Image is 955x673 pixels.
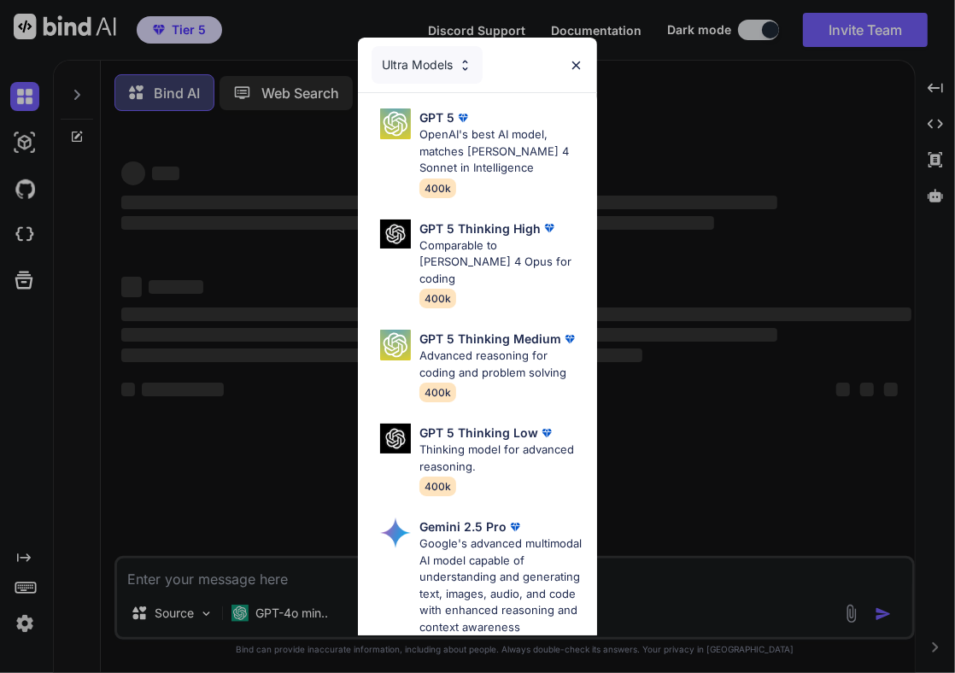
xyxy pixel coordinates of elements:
img: premium [561,331,578,348]
p: GPT 5 Thinking Low [419,424,538,442]
p: Thinking model for advanced reasoning. [419,442,583,475]
p: OpenAI's best AI model, matches [PERSON_NAME] 4 Sonnet in Intelligence [419,126,583,177]
p: Advanced reasoning for coding and problem solving [419,348,583,381]
img: close [569,58,583,73]
p: Gemini 2.5 Pro [419,518,507,535]
img: Pick Models [458,58,472,73]
img: Pick Models [380,108,411,139]
p: GPT 5 Thinking High [419,219,541,237]
img: Pick Models [380,219,411,249]
p: GPT 5 [419,108,454,126]
img: Pick Models [380,330,411,360]
span: 400k [419,477,456,496]
span: 400k [419,383,456,402]
img: premium [541,219,558,237]
span: 400k [419,178,456,198]
p: GPT 5 Thinking Medium [419,330,561,348]
p: Comparable to [PERSON_NAME] 4 Opus for coding [419,237,583,288]
img: premium [507,518,524,535]
img: premium [454,109,472,126]
span: 400k [419,289,456,308]
img: premium [538,424,555,442]
div: Ultra Models [372,46,483,84]
p: Google's advanced multimodal AI model capable of understanding and generating text, images, audio... [419,535,583,635]
img: Pick Models [380,424,411,454]
img: Pick Models [380,518,411,548]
